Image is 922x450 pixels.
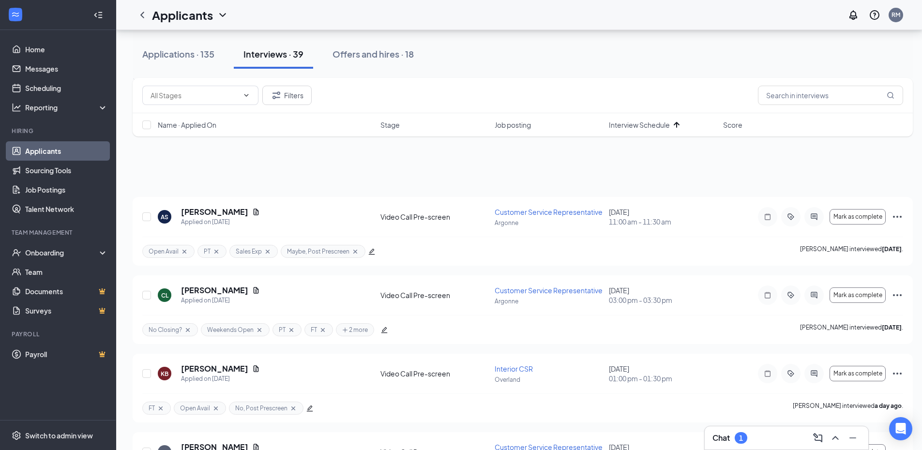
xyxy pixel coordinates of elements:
div: Payroll [12,330,106,338]
h3: Chat [712,433,730,443]
svg: ChevronLeft [136,9,148,21]
svg: Document [252,286,260,294]
svg: ActiveChat [808,213,820,221]
span: edit [306,405,313,412]
button: ChevronUp [828,430,843,446]
b: [DATE] [882,324,902,331]
p: Overland [495,375,603,384]
span: Score [723,120,742,130]
div: 1 [739,434,743,442]
a: DocumentsCrown [25,282,108,301]
a: Team [25,262,108,282]
button: Mark as complete [830,287,886,303]
div: Applied on [DATE] [181,374,260,384]
svg: ActiveChat [808,291,820,299]
div: Offers and hires · 18 [333,48,414,60]
svg: Document [252,208,260,216]
input: Search in interviews [758,86,903,105]
span: No, Post Prescreen [235,404,287,412]
a: Messages [25,59,108,78]
span: PT [279,326,286,334]
div: Video Call Pre-screen [380,290,489,300]
div: Open Intercom Messenger [889,417,912,440]
a: Sourcing Tools [25,161,108,180]
svg: Cross [289,405,297,412]
a: Talent Network [25,199,108,219]
p: [PERSON_NAME] interviewed . [800,245,903,258]
span: Weekends Open [207,326,254,334]
span: Mark as complete [833,292,882,299]
span: Stage [380,120,400,130]
div: Applied on [DATE] [181,296,260,305]
svg: Collapse [93,10,103,20]
svg: Cross [157,405,165,412]
div: Team Management [12,228,106,237]
span: Sales Exp [236,247,262,255]
h1: Applicants [152,7,213,23]
svg: QuestionInfo [869,9,880,21]
svg: UserCheck [12,248,21,257]
svg: ActiveChat [808,370,820,377]
div: KB [161,370,168,378]
a: Job Postings [25,180,108,199]
div: Video Call Pre-screen [380,369,489,378]
svg: ActiveTag [785,213,797,221]
svg: Cross [184,326,192,334]
svg: Cross [351,248,359,255]
svg: Ellipses [892,211,903,223]
div: Video Call Pre-screen [380,212,489,222]
svg: Settings [12,431,21,440]
a: Applicants [25,141,108,161]
span: edit [368,248,375,255]
button: ComposeMessage [810,430,826,446]
div: Interviews · 39 [243,48,303,60]
span: Interview Schedule [609,120,670,130]
svg: ActiveTag [785,291,797,299]
svg: Document [252,365,260,373]
svg: ChevronUp [830,432,841,444]
svg: Minimize [847,432,859,444]
span: FT [149,404,155,412]
svg: Cross [264,248,272,255]
div: Applied on [DATE] [181,217,260,227]
span: Customer Service Representative [495,208,603,216]
span: Mark as complete [833,213,882,220]
svg: Ellipses [892,289,903,301]
span: Open Avail [149,247,179,255]
a: PayrollCrown [25,345,108,364]
svg: Cross [212,405,220,412]
svg: ChevronDown [242,91,250,99]
div: Switch to admin view [25,431,93,440]
span: edit [381,327,388,333]
svg: Cross [212,248,220,255]
h5: [PERSON_NAME] [181,285,248,296]
div: Hiring [12,127,106,135]
input: All Stages [151,90,239,101]
button: Mark as complete [830,209,886,225]
svg: Note [762,370,773,377]
svg: ComposeMessage [812,432,824,444]
p: Argonne [495,297,603,305]
svg: Ellipses [892,368,903,379]
svg: Cross [319,326,327,334]
p: Argonne [495,219,603,227]
svg: Cross [181,248,188,255]
span: Customer Service Representative [495,286,603,295]
span: plus [342,327,348,333]
svg: ActiveTag [785,370,797,377]
span: FT [311,326,317,334]
div: CL [161,291,168,300]
span: 2 more [342,326,368,333]
span: PT [204,247,211,255]
div: Onboarding [25,248,100,257]
b: a day ago [875,402,902,409]
a: Home [25,40,108,59]
a: SurveysCrown [25,301,108,320]
span: 01:00 pm - 01:30 pm [609,374,717,383]
svg: ChevronDown [217,9,228,21]
svg: ArrowUp [671,119,682,131]
span: Interior CSR [495,364,533,373]
svg: Note [762,213,773,221]
span: Maybe, Post Prescreen [287,247,349,255]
